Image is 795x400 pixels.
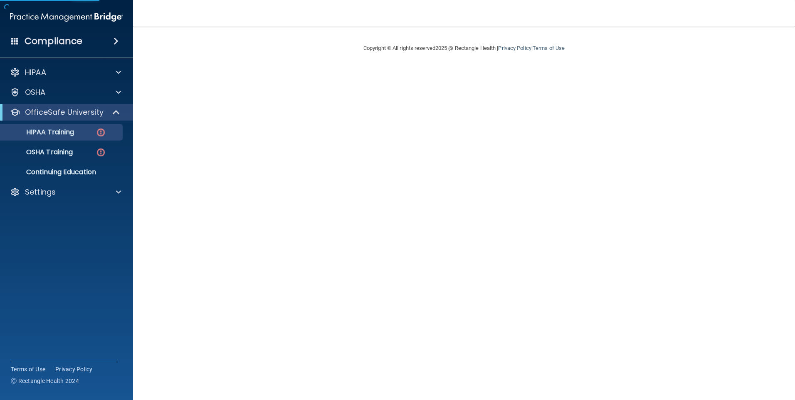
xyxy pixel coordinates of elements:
p: Continuing Education [5,168,119,176]
img: danger-circle.6113f641.png [96,127,106,138]
a: OfficeSafe University [10,107,121,117]
p: OfficeSafe University [25,107,104,117]
p: HIPAA [25,67,46,77]
img: danger-circle.6113f641.png [96,147,106,158]
a: Privacy Policy [498,45,531,51]
a: OSHA [10,87,121,97]
a: Privacy Policy [55,365,93,373]
a: Settings [10,187,121,197]
h4: Compliance [25,35,82,47]
p: OSHA Training [5,148,73,156]
a: Terms of Use [533,45,565,51]
div: Copyright © All rights reserved 2025 @ Rectangle Health | | [312,35,616,62]
p: OSHA [25,87,46,97]
a: HIPAA [10,67,121,77]
p: Settings [25,187,56,197]
img: PMB logo [10,9,123,25]
a: Terms of Use [11,365,45,373]
span: Ⓒ Rectangle Health 2024 [11,377,79,385]
p: HIPAA Training [5,128,74,136]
